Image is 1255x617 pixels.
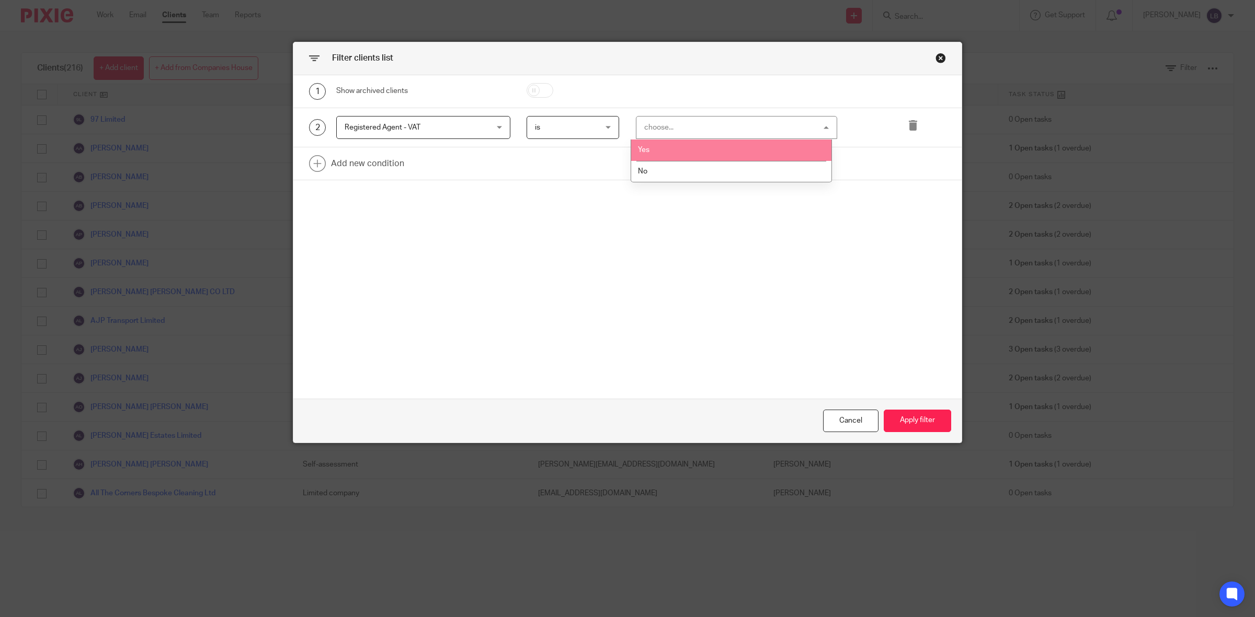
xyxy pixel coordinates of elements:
span: Yes [638,146,649,154]
span: Registered Agent - VAT [345,124,420,131]
button: Apply filter [884,410,951,432]
div: Show archived clients [336,86,510,96]
div: choose... [644,124,674,131]
div: 2 [309,119,326,136]
span: is [535,124,540,131]
div: Close this dialog window [935,53,946,63]
div: 1 [309,83,326,100]
div: Close this dialog window [823,410,878,432]
span: No [638,168,647,175]
span: Filter clients list [332,54,393,62]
